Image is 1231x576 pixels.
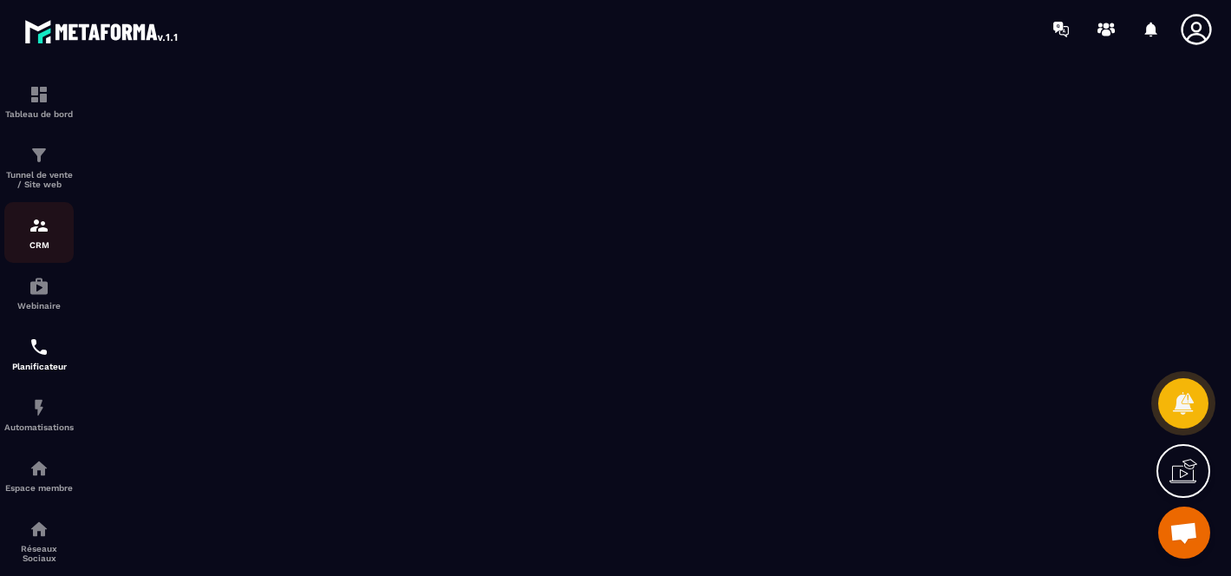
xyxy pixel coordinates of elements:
[29,276,49,297] img: automations
[4,384,74,445] a: automationsautomationsAutomatisations
[29,84,49,105] img: formation
[29,519,49,540] img: social-network
[29,145,49,166] img: formation
[4,109,74,119] p: Tableau de bord
[4,132,74,202] a: formationformationTunnel de vente / Site web
[29,458,49,479] img: automations
[4,362,74,371] p: Planificateur
[4,445,74,506] a: automationsautomationsEspace membre
[4,301,74,311] p: Webinaire
[29,337,49,357] img: scheduler
[4,170,74,189] p: Tunnel de vente / Site web
[4,71,74,132] a: formationformationTableau de bord
[24,16,180,47] img: logo
[1158,507,1210,559] a: Ouvrir le chat
[4,240,74,250] p: CRM
[4,263,74,324] a: automationsautomationsWebinaire
[4,422,74,432] p: Automatisations
[4,544,74,563] p: Réseaux Sociaux
[4,202,74,263] a: formationformationCRM
[4,506,74,576] a: social-networksocial-networkRéseaux Sociaux
[4,483,74,493] p: Espace membre
[29,397,49,418] img: automations
[29,215,49,236] img: formation
[4,324,74,384] a: schedulerschedulerPlanificateur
